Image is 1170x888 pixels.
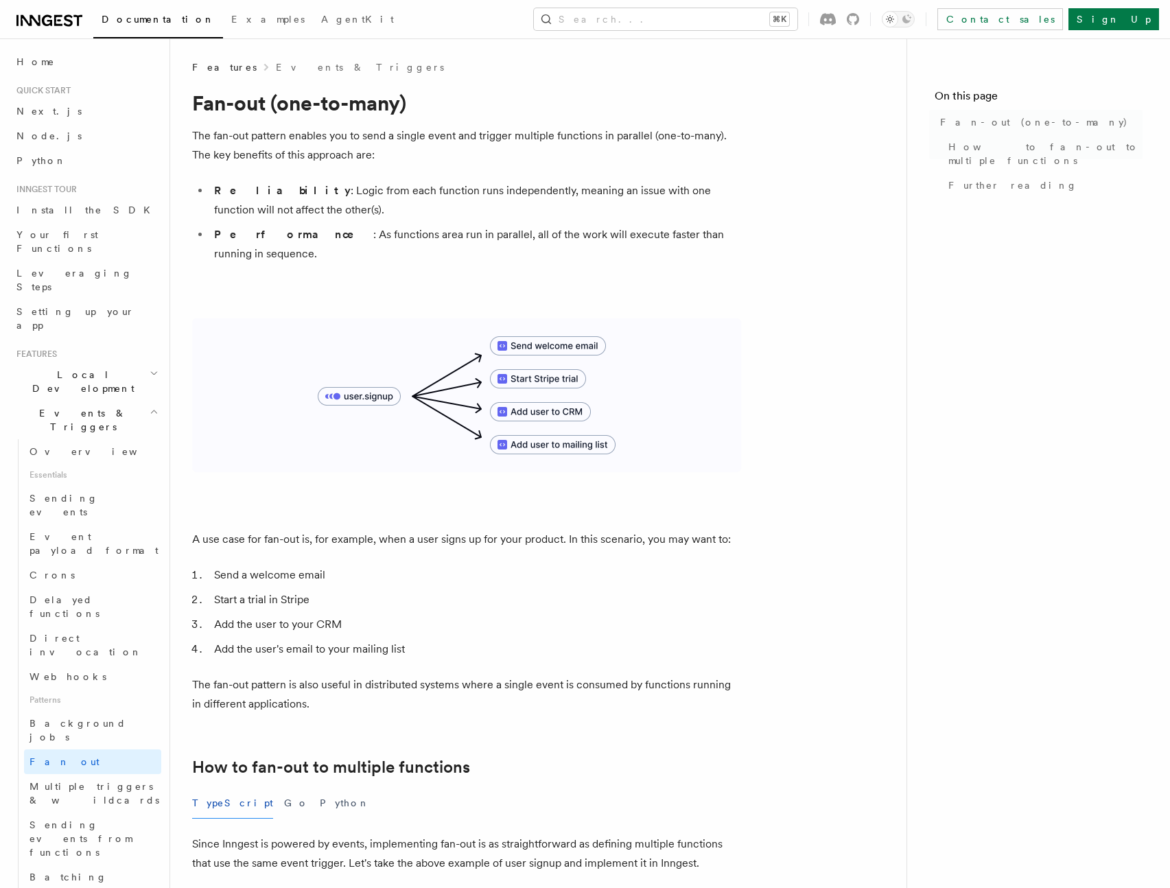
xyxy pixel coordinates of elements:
p: The fan-out pattern is also useful in distributed systems where a single event is consumed by fun... [192,675,741,714]
span: Install the SDK [16,205,159,215]
a: Sending events [24,486,161,524]
a: Home [11,49,161,74]
button: Toggle dark mode [882,11,915,27]
span: How to fan-out to multiple functions [948,140,1143,167]
span: Documentation [102,14,215,25]
span: Overview [30,446,171,457]
a: Fan out [24,749,161,774]
span: Leveraging Steps [16,268,132,292]
li: : As functions area run in parallel, all of the work will execute faster than running in sequence. [210,225,741,264]
span: Events & Triggers [11,406,150,434]
a: Delayed functions [24,587,161,626]
button: Go [284,788,309,819]
a: Background jobs [24,711,161,749]
span: Sending events [30,493,98,517]
span: Essentials [24,464,161,486]
span: Setting up your app [16,306,134,331]
a: Python [11,148,161,173]
img: A diagram showing how to fan-out to multiple functions [192,318,741,472]
span: Features [192,60,257,74]
button: Local Development [11,362,161,401]
span: Crons [30,570,75,581]
a: Install the SDK [11,198,161,222]
a: Node.js [11,124,161,148]
button: Search...⌘K [534,8,797,30]
a: How to fan-out to multiple functions [943,135,1143,173]
span: Local Development [11,368,150,395]
li: Send a welcome email [210,565,741,585]
span: Delayed functions [30,594,100,619]
p: Since Inngest is powered by events, implementing fan-out is as straightforward as defining multip... [192,834,741,873]
span: Background jobs [30,718,126,743]
a: Fan-out (one-to-many) [935,110,1143,135]
span: Fan-out (one-to-many) [940,115,1128,129]
p: A use case for fan-out is, for example, when a user signs up for your product. In this scenario, ... [192,530,741,549]
span: Python [16,155,67,166]
span: Inngest tour [11,184,77,195]
a: Events & Triggers [276,60,444,74]
li: Start a trial in Stripe [210,590,741,609]
span: Home [16,55,55,69]
a: Next.js [11,99,161,124]
a: Leveraging Steps [11,261,161,299]
span: Webhooks [30,671,106,682]
span: Fan out [30,756,100,767]
a: AgentKit [313,4,402,37]
button: Python [320,788,370,819]
h4: On this page [935,88,1143,110]
a: Sending events from functions [24,813,161,865]
p: The fan-out pattern enables you to send a single event and trigger multiple functions in parallel... [192,126,741,165]
a: Setting up your app [11,299,161,338]
a: Crons [24,563,161,587]
kbd: ⌘K [770,12,789,26]
span: AgentKit [321,14,394,25]
span: Your first Functions [16,229,98,254]
a: Sign Up [1068,8,1159,30]
a: Further reading [943,173,1143,198]
a: Overview [24,439,161,464]
a: Webhooks [24,664,161,689]
span: Node.js [16,130,82,141]
li: Add the user's email to your mailing list [210,640,741,659]
a: How to fan-out to multiple functions [192,758,470,777]
a: Documentation [93,4,223,38]
strong: Reliability [214,184,351,197]
span: Sending events from functions [30,819,132,858]
a: Event payload format [24,524,161,563]
strong: Performance [214,228,373,241]
a: Direct invocation [24,626,161,664]
span: Direct invocation [30,633,142,657]
li: : Logic from each function runs independently, meaning an issue with one function will not affect... [210,181,741,220]
a: Multiple triggers & wildcards [24,774,161,813]
span: Multiple triggers & wildcards [30,781,159,806]
span: Further reading [948,178,1077,192]
li: Add the user to your CRM [210,615,741,634]
button: TypeScript [192,788,273,819]
span: Examples [231,14,305,25]
span: Quick start [11,85,71,96]
button: Events & Triggers [11,401,161,439]
a: Your first Functions [11,222,161,261]
span: Next.js [16,106,82,117]
span: Event payload format [30,531,159,556]
a: Contact sales [937,8,1063,30]
a: Examples [223,4,313,37]
span: Patterns [24,689,161,711]
span: Features [11,349,57,360]
h1: Fan-out (one-to-many) [192,91,741,115]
